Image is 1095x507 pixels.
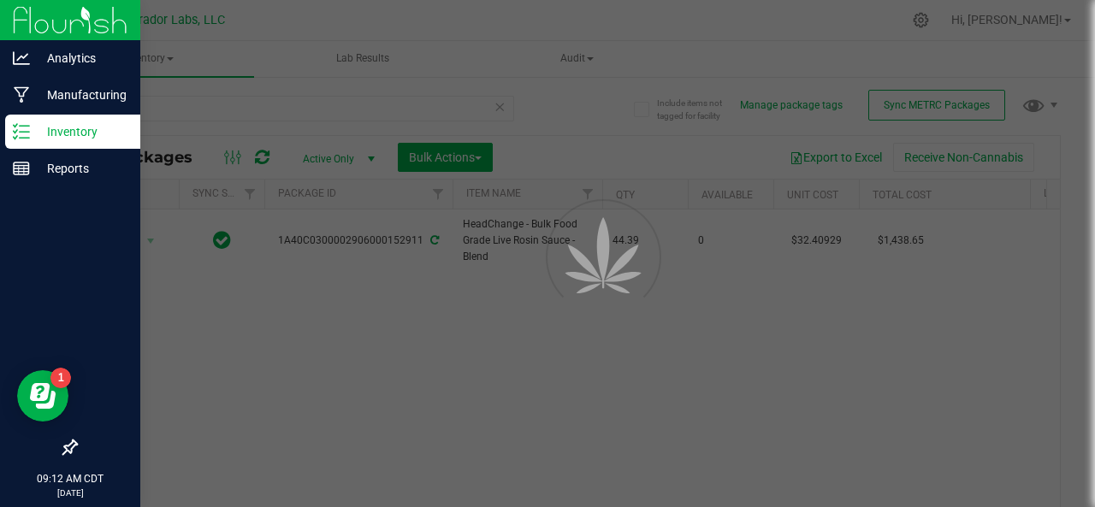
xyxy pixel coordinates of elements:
[8,471,133,486] p: 09:12 AM CDT
[30,85,133,105] p: Manufacturing
[17,370,68,422] iframe: Resource center
[13,50,30,67] inline-svg: Analytics
[50,368,71,388] iframe: Resource center unread badge
[30,158,133,179] p: Reports
[13,160,30,177] inline-svg: Reports
[30,121,133,142] p: Inventory
[8,486,133,499] p: [DATE]
[30,48,133,68] p: Analytics
[13,123,30,140] inline-svg: Inventory
[13,86,30,103] inline-svg: Manufacturing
